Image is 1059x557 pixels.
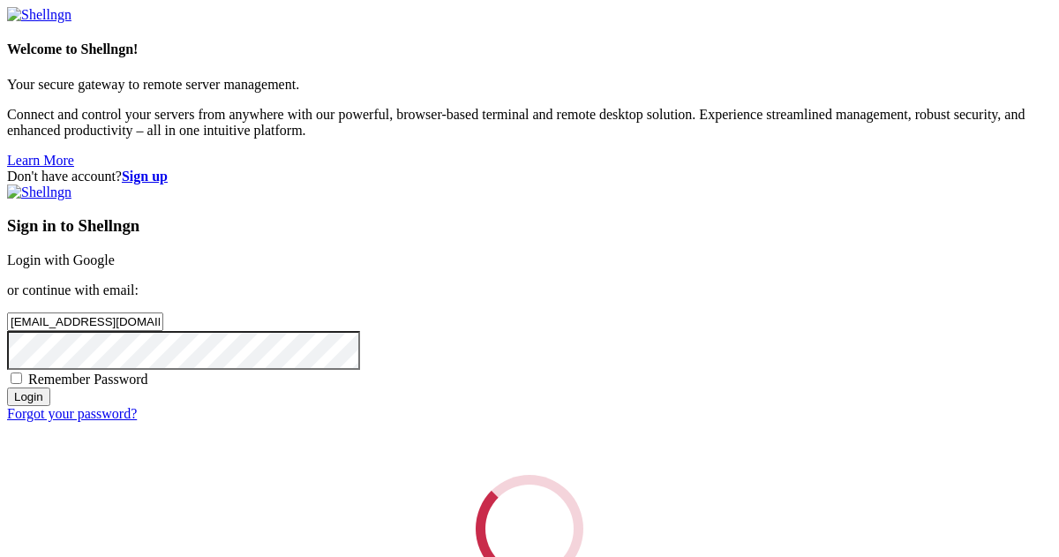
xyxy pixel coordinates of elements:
[7,153,74,168] a: Learn More
[7,184,71,200] img: Shellngn
[7,169,1052,184] div: Don't have account?
[7,7,71,23] img: Shellngn
[11,373,22,384] input: Remember Password
[7,406,137,421] a: Forgot your password?
[7,107,1052,139] p: Connect and control your servers from anywhere with our powerful, browser-based terminal and remo...
[122,169,168,184] a: Sign up
[7,216,1052,236] h3: Sign in to Shellngn
[7,312,163,331] input: Email address
[7,282,1052,298] p: or continue with email:
[7,77,1052,93] p: Your secure gateway to remote server management.
[28,372,148,387] span: Remember Password
[7,388,50,406] input: Login
[7,252,115,267] a: Login with Google
[7,41,1052,57] h4: Welcome to Shellngn!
